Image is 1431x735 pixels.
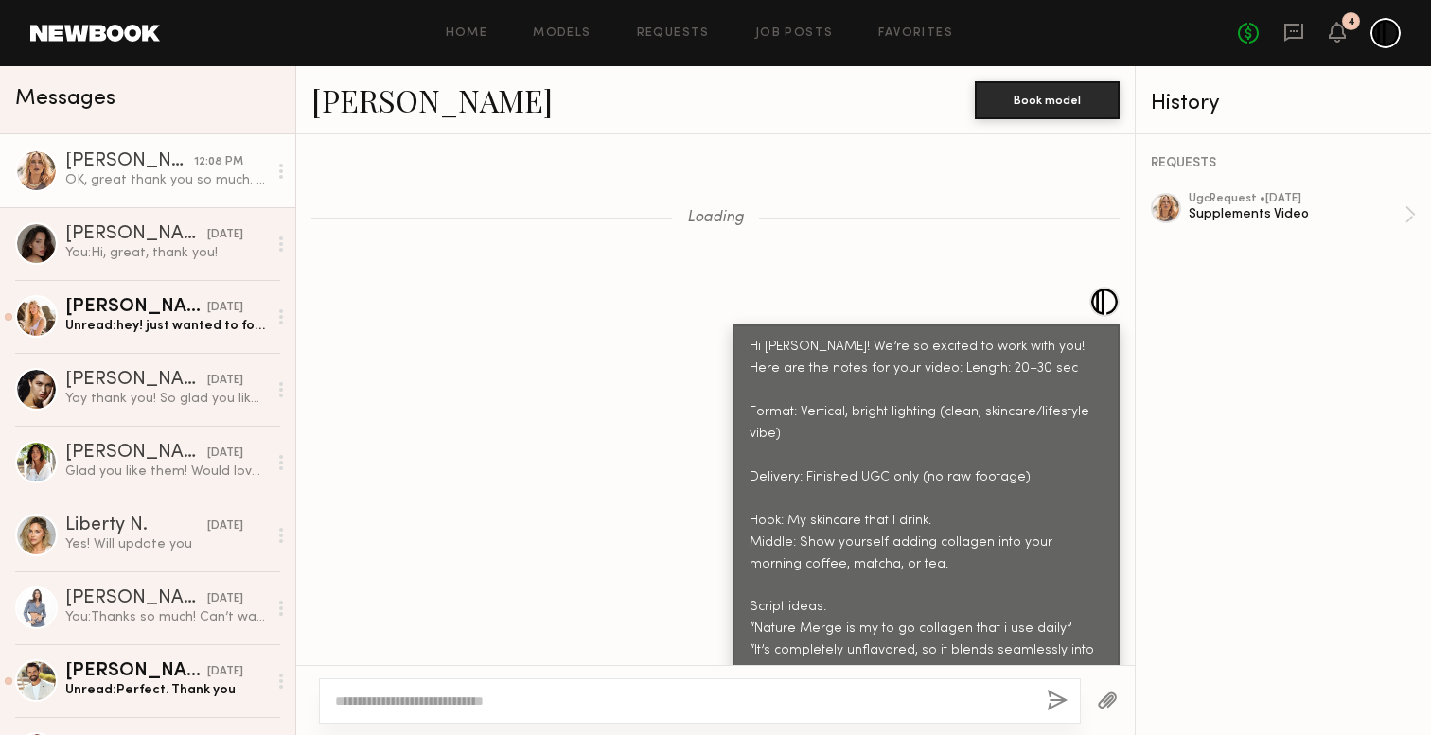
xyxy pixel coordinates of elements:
[65,463,267,481] div: Glad you like them! Would love to work together again🤍
[194,153,243,171] div: 12:08 PM
[446,27,488,40] a: Home
[65,516,207,535] div: Liberty N.
[65,371,207,390] div: [PERSON_NAME]
[207,590,243,608] div: [DATE]
[1151,157,1416,170] div: REQUESTS
[65,589,207,608] div: [PERSON_NAME]
[207,445,243,463] div: [DATE]
[755,27,834,40] a: Job Posts
[207,517,243,535] div: [DATE]
[687,210,744,226] span: Loading
[311,79,553,120] a: [PERSON_NAME]
[637,27,710,40] a: Requests
[65,608,267,626] div: You: Thanks so much! Can’t wait to see your magic ✨
[65,244,267,262] div: You: Hi, great, thank you!
[1189,193,1416,236] a: ugcRequest •[DATE]Supplements Video
[1348,17,1355,27] div: 4
[15,88,115,110] span: Messages
[65,152,194,171] div: [PERSON_NAME]
[878,27,953,40] a: Favorites
[1189,205,1404,223] div: Supplements Video
[1151,93,1416,114] div: History
[65,298,207,317] div: [PERSON_NAME]
[65,171,267,189] div: OK, great thank you so much. I will put it to the reel (
[207,372,243,390] div: [DATE]
[1189,193,1404,205] div: ugc Request • [DATE]
[65,390,267,408] div: Yay thank you! So glad you like it :) let me know if you ever need anymore videos xx love the pro...
[207,663,243,681] div: [DATE]
[65,535,267,553] div: Yes! Will update you
[65,444,207,463] div: [PERSON_NAME]
[207,299,243,317] div: [DATE]
[533,27,591,40] a: Models
[207,226,243,244] div: [DATE]
[975,81,1120,119] button: Book model
[65,317,267,335] div: Unread: hey! just wanted to follow up
[65,225,207,244] div: [PERSON_NAME]
[975,91,1120,107] a: Book model
[65,662,207,681] div: [PERSON_NAME]
[65,681,267,699] div: Unread: Perfect. Thank you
